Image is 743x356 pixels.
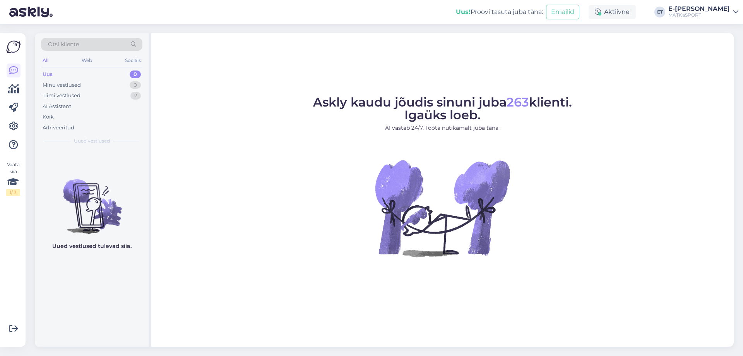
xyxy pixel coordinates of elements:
[43,113,54,121] div: Kõik
[123,55,142,65] div: Socials
[589,5,636,19] div: Aktiivne
[130,71,141,78] div: 0
[313,124,572,132] p: AI vastab 24/7. Tööta nutikamalt juba täna.
[668,12,730,18] div: MATKaSPORT
[6,40,21,54] img: Askly Logo
[43,103,71,110] div: AI Assistent
[6,161,20,196] div: Vaata siia
[456,8,471,15] b: Uus!
[43,71,53,78] div: Uus
[35,165,149,235] img: No chats
[41,55,50,65] div: All
[668,6,738,18] a: E-[PERSON_NAME]MATKaSPORT
[52,242,132,250] p: Uued vestlused tulevad siia.
[456,7,543,17] div: Proovi tasuta juba täna:
[373,138,512,278] img: No Chat active
[668,6,730,12] div: E-[PERSON_NAME]
[48,40,79,48] span: Otsi kliente
[43,81,81,89] div: Minu vestlused
[130,81,141,89] div: 0
[6,189,20,196] div: 1 / 3
[43,124,74,132] div: Arhiveeritud
[313,95,572,122] span: Askly kaudu jõudis sinuni juba klienti. Igaüks loeb.
[654,7,665,17] div: ET
[130,92,141,100] div: 2
[43,92,80,100] div: Tiimi vestlused
[507,95,529,110] span: 263
[80,55,94,65] div: Web
[546,5,579,19] button: Emailid
[74,138,110,144] span: Uued vestlused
